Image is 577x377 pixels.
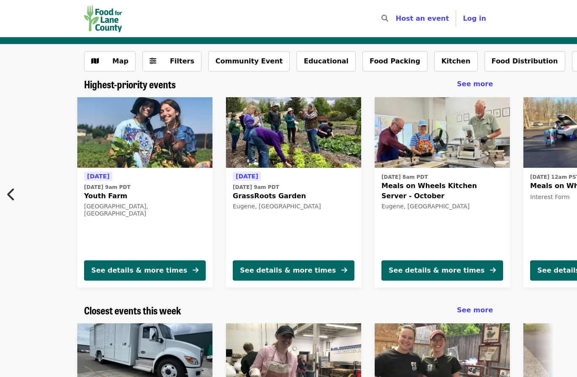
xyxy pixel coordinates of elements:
[226,97,361,287] a: See details for "GrassRoots Garden"
[226,97,361,168] img: GrassRoots Garden organized by Food for Lane County
[381,14,388,22] i: search icon
[381,203,503,210] div: Eugene, [GEOGRAPHIC_DATA]
[381,181,503,201] span: Meals on Wheels Kitchen Server - October
[233,183,279,191] time: [DATE] 9am PDT
[7,186,16,202] i: chevron-left icon
[375,97,510,168] img: Meals on Wheels Kitchen Server - October organized by Food for Lane County
[208,51,290,71] button: Community Event
[77,78,500,90] div: Highest-priority events
[457,80,493,88] span: See more
[84,304,181,317] a: Closest events this week
[490,266,496,274] i: arrow-right icon
[233,260,354,281] button: See details & more times
[84,51,136,71] button: Show map view
[150,57,156,65] i: sliders-h icon
[463,14,486,22] span: Log in
[341,266,347,274] i: arrow-right icon
[240,265,336,276] div: See details & more times
[375,97,510,287] a: See details for "Meals on Wheels Kitchen Server - October"
[393,8,400,29] input: Search
[91,57,99,65] i: map icon
[87,173,109,180] span: [DATE]
[233,191,354,201] span: GrassRoots Garden
[77,97,212,168] img: Youth Farm organized by Food for Lane County
[170,57,194,65] span: Filters
[84,183,131,191] time: [DATE] 9am PDT
[457,306,493,314] span: See more
[84,78,176,90] a: Highest-priority events
[297,51,356,71] button: Educational
[91,265,187,276] div: See details & more times
[457,79,493,89] a: See more
[434,51,478,71] button: Kitchen
[362,51,427,71] button: Food Packing
[142,51,201,71] button: Filters (0 selected)
[77,97,212,287] a: See details for "Youth Farm"
[84,303,181,317] span: Closest events this week
[530,194,570,200] span: Interest Form
[396,14,449,22] a: Host an event
[389,265,484,276] div: See details & more times
[112,57,128,65] span: Map
[84,260,206,281] button: See details & more times
[381,260,503,281] button: See details & more times
[484,51,565,71] button: Food Distribution
[84,191,206,201] span: Youth Farm
[84,5,122,32] img: Food for Lane County - Home
[193,266,199,274] i: arrow-right icon
[381,173,428,181] time: [DATE] 8am PDT
[236,173,258,180] span: [DATE]
[233,203,354,210] div: Eugene, [GEOGRAPHIC_DATA]
[457,305,493,315] a: See more
[456,10,493,27] button: Log in
[84,203,206,217] div: [GEOGRAPHIC_DATA], [GEOGRAPHIC_DATA]
[77,304,500,317] div: Closest events this week
[84,76,176,91] span: Highest-priority events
